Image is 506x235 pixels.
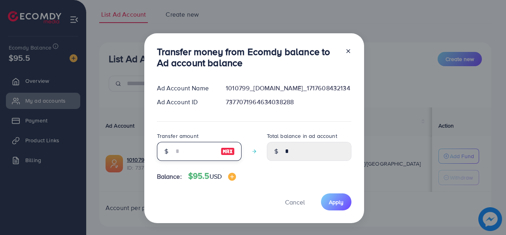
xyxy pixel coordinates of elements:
[219,97,357,107] div: 7377071964634038288
[321,193,351,210] button: Apply
[157,132,198,140] label: Transfer amount
[151,84,220,93] div: Ad Account Name
[219,84,357,93] div: 1010799_[DOMAIN_NAME]_1717608432134
[157,46,339,69] h3: Transfer money from Ecomdy balance to Ad account balance
[157,172,182,181] span: Balance:
[228,173,236,181] img: image
[221,147,235,156] img: image
[285,198,305,206] span: Cancel
[267,132,337,140] label: Total balance in ad account
[151,97,220,107] div: Ad Account ID
[275,193,315,210] button: Cancel
[210,172,222,181] span: USD
[329,198,344,206] span: Apply
[188,171,236,181] h4: $95.5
